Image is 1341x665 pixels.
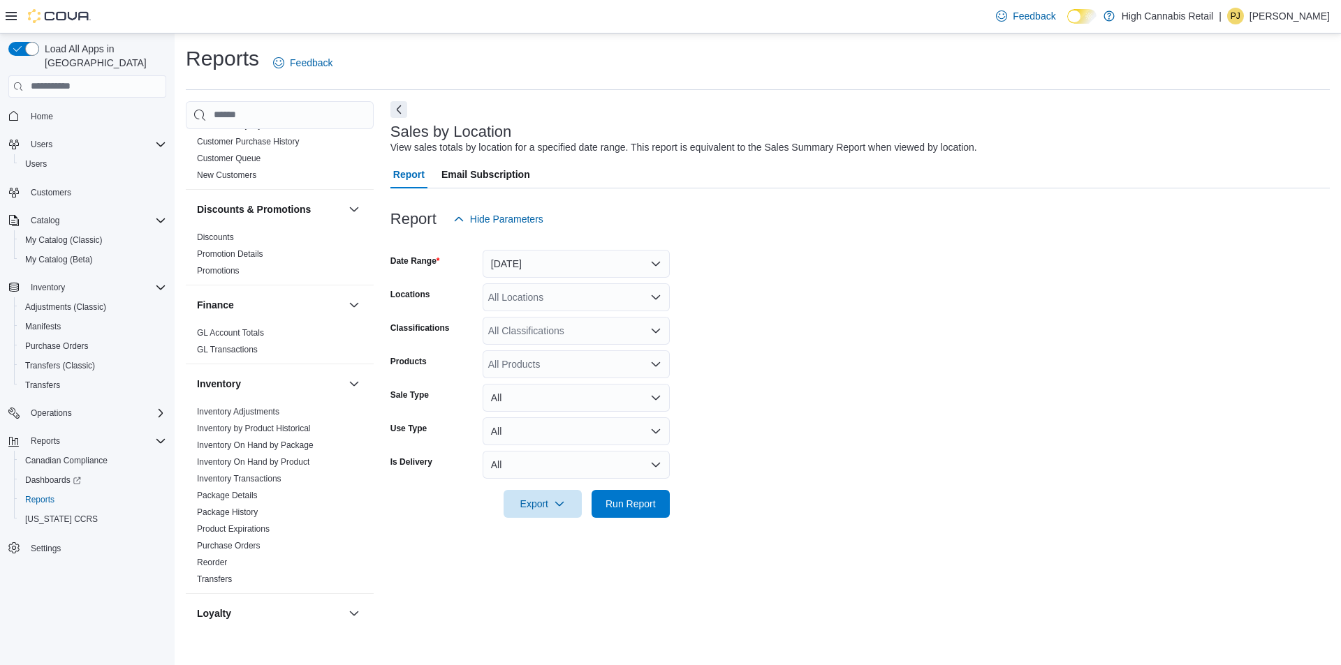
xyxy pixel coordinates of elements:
h1: Reports [186,45,259,73]
a: Users [20,156,52,172]
span: Hide Parameters [470,212,543,226]
span: Reports [25,433,166,449]
a: Dashboards [14,470,172,490]
span: Load All Apps in [GEOGRAPHIC_DATA] [39,42,166,70]
span: Reorder [197,557,227,568]
span: GL Transactions [197,344,258,355]
span: Transfers [197,574,232,585]
span: Settings [25,539,166,556]
span: Customer Purchase History [197,136,300,147]
span: Users [20,156,166,172]
p: High Cannabis Retail [1122,8,1214,24]
a: Purchase Orders [20,338,94,354]
span: Purchase Orders [20,338,166,354]
button: Manifests [14,317,172,336]
div: View sales totals by location for a specified date range. This report is equivalent to the Sales ... [390,140,977,155]
h3: Loyalty [197,606,231,620]
button: All [483,384,670,412]
h3: Report [390,211,437,227]
span: Operations [31,408,72,419]
span: Home [31,111,53,122]
a: Transfers [197,574,232,584]
button: Discounts & Promotions [197,202,343,216]
span: My Catalog (Beta) [20,251,166,268]
button: [US_STATE] CCRS [14,509,172,529]
button: Transfers (Classic) [14,356,172,375]
span: Inventory by Product Historical [197,423,311,434]
button: All [483,417,670,445]
span: Reports [25,494,54,505]
button: Users [14,154,172,174]
span: My Catalog (Classic) [20,232,166,248]
span: Product Expirations [197,523,270,535]
a: Inventory On Hand by Package [197,440,314,450]
span: Discounts [197,232,234,243]
h3: Inventory [197,377,241,391]
span: Manifests [25,321,61,332]
a: Package Details [197,491,258,500]
span: My Catalog (Classic) [25,234,103,246]
span: Settings [31,543,61,554]
div: Peter Joannides [1227,8,1244,24]
button: Reports [14,490,172,509]
button: Canadian Compliance [14,451,172,470]
div: Finance [186,324,374,364]
label: Sale Type [390,389,429,401]
button: Open list of options [650,292,661,303]
a: Reorder [197,558,227,567]
button: Loyalty [197,606,343,620]
a: Promotion Details [197,249,263,259]
button: Transfers [14,375,172,395]
span: Inventory [31,282,65,293]
span: Dashboards [25,475,81,486]
a: Customer Queue [197,154,261,163]
span: Transfers [25,380,60,391]
button: Adjustments (Classic) [14,297,172,317]
label: Is Delivery [390,456,432,468]
button: Run Report [592,490,670,518]
label: Classifications [390,322,450,334]
span: Customer Queue [197,153,261,164]
a: Inventory by Product Historical [197,424,311,433]
input: Dark Mode [1067,9,1097,24]
a: Customer Loyalty Points [197,120,288,130]
button: Loyalty [346,605,362,622]
a: Purchase Orders [197,541,261,551]
button: Finance [346,297,362,313]
span: Promotions [197,265,240,276]
a: GL Transactions [197,345,258,354]
a: Inventory Transactions [197,474,281,484]
button: Open list of options [650,325,661,336]
span: Purchase Orders [25,341,89,352]
button: My Catalog (Beta) [14,250,172,269]
nav: Complex example [8,100,166,595]
button: Finance [197,298,343,312]
div: Customer [186,100,374,189]
span: Users [25,136,166,153]
a: New Customers [197,170,256,180]
span: Users [31,139,52,150]
button: Hide Parameters [448,205,549,233]
span: Home [25,107,166,125]
span: Inventory Adjustments [197,406,279,417]
span: New Customers [197,170,256,181]
span: My Catalog (Beta) [25,254,93,265]
a: Package History [197,507,258,517]
button: All [483,451,670,479]
span: Canadian Compliance [20,452,166,469]
a: My Catalog (Beta) [20,251,98,268]
p: | [1219,8,1222,24]
span: Customers [25,184,166,201]
span: GL Account Totals [197,327,264,338]
label: Use Type [390,423,427,434]
a: Promotions [197,266,240,276]
a: Reports [20,491,60,508]
button: Catalog [25,212,65,229]
a: My Catalog (Classic) [20,232,108,248]
button: Inventory [3,278,172,297]
span: Run Report [606,497,656,511]
button: Export [504,490,582,518]
span: Package History [197,507,258,518]
span: Catalog [31,215,59,226]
